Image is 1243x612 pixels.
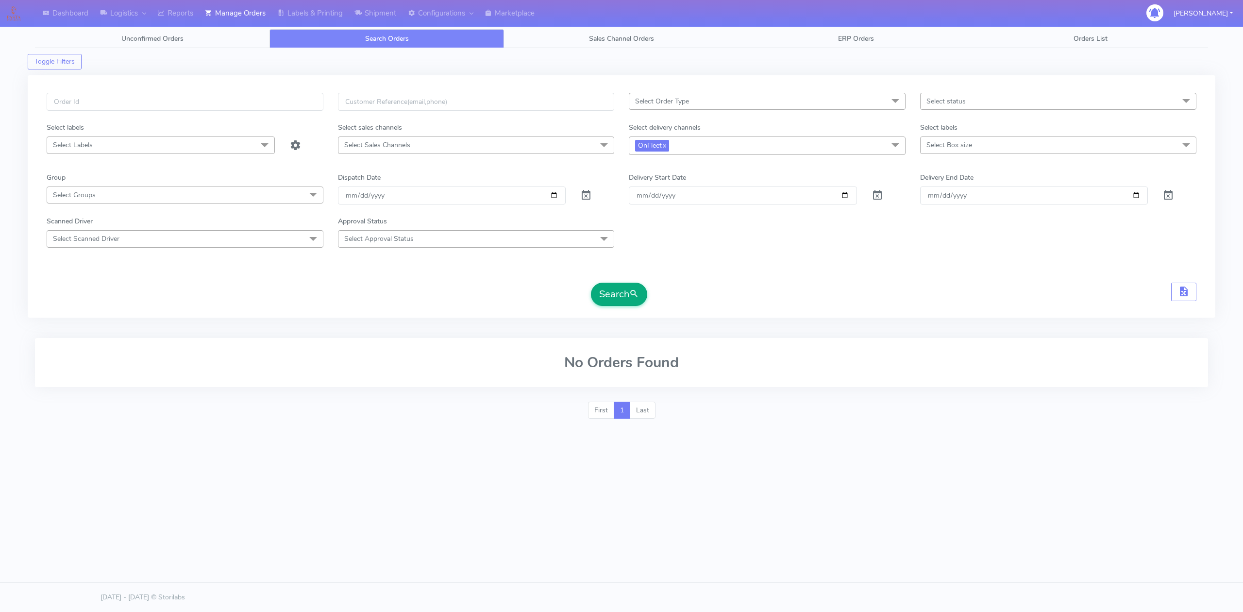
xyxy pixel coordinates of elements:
label: Delivery Start Date [629,172,686,183]
label: Approval Status [338,216,387,226]
label: Select sales channels [338,122,402,133]
input: Order Id [47,93,323,111]
label: Group [47,172,66,183]
ul: Tabs [35,29,1208,48]
h2: No Orders Found [47,355,1196,371]
input: Customer Reference(email,phone) [338,93,615,111]
button: Search [591,283,647,306]
button: [PERSON_NAME] [1166,3,1240,23]
span: Select Order Type [635,97,689,106]
button: Toggle Filters [28,54,82,69]
label: Select labels [47,122,84,133]
label: Select labels [920,122,957,133]
span: Sales Channel Orders [589,34,654,43]
span: Select status [926,97,966,106]
label: Select delivery channels [629,122,701,133]
label: Scanned Driver [47,216,93,226]
span: Select Box size [926,140,972,150]
span: Select Labels [53,140,93,150]
span: Select Approval Status [344,234,414,243]
a: 1 [614,402,630,419]
span: ERP Orders [838,34,874,43]
span: Select Scanned Driver [53,234,119,243]
label: Dispatch Date [338,172,381,183]
a: x [662,140,666,150]
span: Unconfirmed Orders [121,34,184,43]
span: Select Sales Channels [344,140,410,150]
span: OnFleet [635,140,669,151]
span: Select Groups [53,190,96,200]
span: Orders List [1074,34,1108,43]
label: Delivery End Date [920,172,974,183]
span: Search Orders [365,34,409,43]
